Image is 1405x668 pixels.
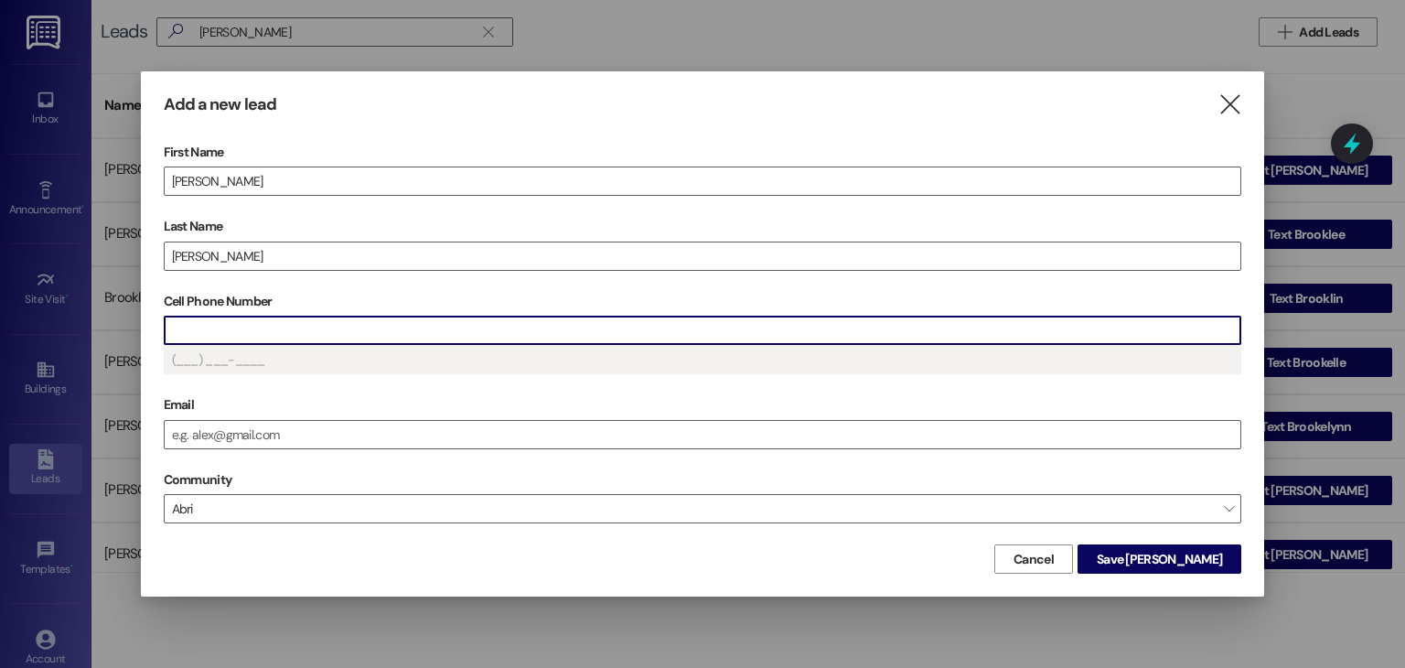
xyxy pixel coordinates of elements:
[994,544,1073,574] button: Cancel
[165,421,1241,448] input: e.g. alex@gmail.com
[164,494,1242,523] span: Abri
[1078,544,1241,574] button: Save [PERSON_NAME]
[164,466,232,494] label: Community
[164,138,1242,167] label: First Name
[165,167,1241,195] input: e.g. Alex
[164,287,1242,316] label: Cell Phone Number
[164,391,1242,419] label: Email
[1097,550,1222,569] span: Save [PERSON_NAME]
[165,242,1241,270] input: e.g. Smith
[1217,95,1242,114] i: 
[164,212,1242,241] label: Last Name
[164,94,276,115] h3: Add a new lead
[1014,550,1054,569] span: Cancel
